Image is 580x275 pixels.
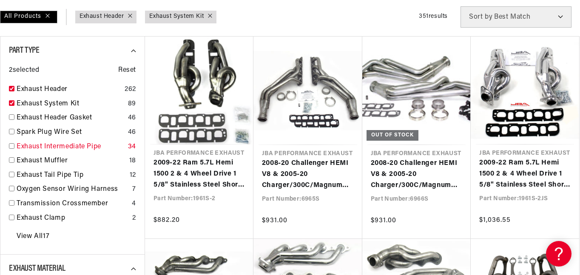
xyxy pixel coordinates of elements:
[132,213,136,224] div: 2
[262,158,354,191] a: 2008-20 Challenger HEMI V8 & 2005-20 Charger/300C/Magnum HEMI V8 1 3/4" Long Tube Stainless Steel...
[149,12,204,21] a: Exhaust System Kit
[118,65,136,76] span: Reset
[17,84,121,95] a: Exhaust Header
[17,142,125,153] a: Exhaust Intermediate Pipe
[17,198,128,210] a: Transmission Crossmember
[128,99,136,110] div: 89
[17,231,49,242] a: View All 17
[80,12,124,21] a: Exhaust Header
[469,14,492,20] span: Sort by
[17,113,125,124] a: Exhaust Header Gasket
[17,170,126,181] a: Exhaust Tail Pipe Tip
[128,113,136,124] div: 46
[419,13,448,20] span: 351 results
[9,46,39,55] span: Part Type
[9,65,39,76] span: 2 selected
[17,156,126,167] a: Exhaust Muffler
[17,213,129,224] a: Exhaust Clamp
[9,264,65,273] span: Exhaust Material
[371,158,463,191] a: 2008-20 Challenger HEMI V8 & 2005-20 Charger/300C/Magnum HEMI V8 1 7/8" Stainless Steel Long Tube...
[154,158,245,190] a: 2009-22 Ram 5.7L Hemi 1500 2 & 4 Wheel Drive 1 5/8" Stainless Steel Shorty Header
[125,84,136,95] div: 262
[479,158,571,190] a: 2009-22 Ram 5.7L Hemi 1500 2 & 4 Wheel Drive 1 5/8" Stainless Steel Shorty Header with Metallic C...
[130,170,136,181] div: 12
[17,184,129,195] a: Oxygen Sensor Wiring Harness
[461,6,571,28] select: Sort by
[128,142,136,153] div: 34
[17,127,125,138] a: Spark Plug Wire Set
[129,156,136,167] div: 18
[132,184,136,195] div: 7
[128,127,136,138] div: 46
[17,99,125,110] a: Exhaust System Kit
[132,198,136,210] div: 4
